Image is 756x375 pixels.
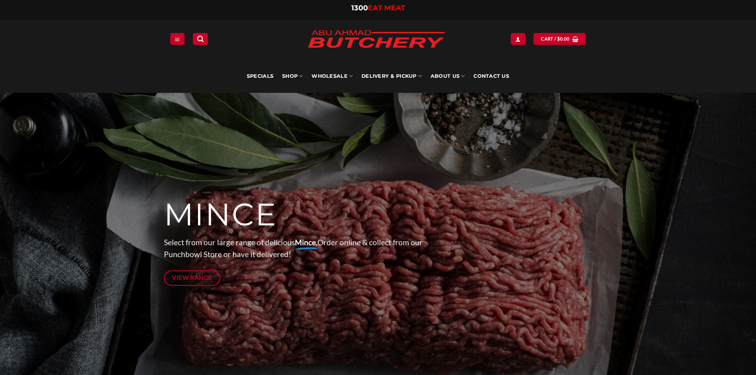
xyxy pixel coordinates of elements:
[164,196,277,234] span: MINCE
[557,36,570,41] bdi: 0.00
[164,238,423,259] span: Select from our large range of delicious Order online & collect from our Punchbowl Store or have ...
[368,4,405,12] span: EAT MEAT
[557,35,560,42] span: $
[247,60,273,93] a: Specials
[431,60,465,93] a: About Us
[312,60,353,93] a: Wholesale
[164,270,221,286] a: View Range
[193,33,208,44] a: Search
[282,60,303,93] a: SHOP
[170,33,185,44] a: Menu
[362,60,422,93] a: Delivery & Pickup
[533,33,586,44] a: View cart
[172,273,212,283] span: View Range
[295,238,317,247] strong: Mince.
[473,60,509,93] a: Contact Us
[351,4,368,12] span: 1300
[541,35,569,42] span: Cart /
[511,33,525,44] a: Login
[351,4,405,12] a: 1300EAT MEAT
[301,25,452,55] img: Abu Ahmad Butchery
